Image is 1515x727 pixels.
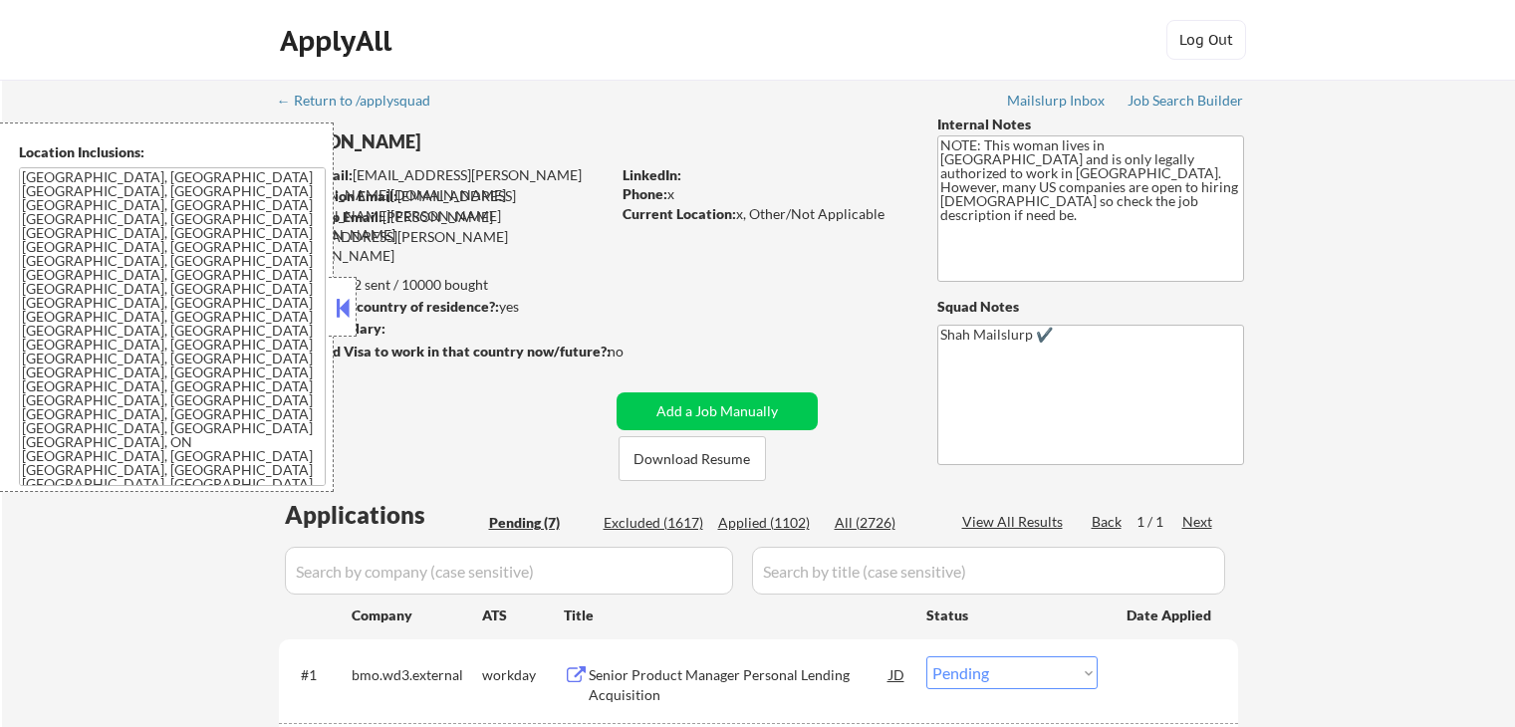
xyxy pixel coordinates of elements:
div: x [623,184,904,204]
div: View All Results [962,512,1069,532]
div: Title [564,606,907,625]
button: Add a Job Manually [617,392,818,430]
strong: Can work in country of residence?: [278,298,499,315]
div: ApplyAll [280,24,397,58]
div: workday [482,665,564,685]
a: Mailslurp Inbox [1007,93,1107,113]
div: ATS [482,606,564,625]
div: bmo.wd3.external [352,665,482,685]
strong: Current Location: [623,205,736,222]
div: Squad Notes [937,297,1244,317]
button: Log Out [1166,20,1246,60]
div: #1 [301,665,336,685]
div: 1102 sent / 10000 bought [278,275,610,295]
div: [PERSON_NAME] [279,129,688,154]
div: Back [1092,512,1124,532]
div: no [608,342,664,362]
strong: Will need Visa to work in that country now/future?: [279,343,611,360]
div: Job Search Builder [1128,94,1244,108]
div: Internal Notes [937,115,1244,134]
div: Excluded (1617) [604,513,703,533]
div: Pending (7) [489,513,589,533]
div: Location Inclusions: [19,142,326,162]
div: Status [926,597,1098,632]
div: Mailslurp Inbox [1007,94,1107,108]
a: Job Search Builder [1128,93,1244,113]
strong: Phone: [623,185,667,202]
div: Applications [285,503,482,527]
div: [EMAIL_ADDRESS][PERSON_NAME][PERSON_NAME][DOMAIN_NAME] [280,186,610,245]
div: x, Other/Not Applicable [623,204,904,224]
input: Search by title (case sensitive) [752,547,1225,595]
div: ← Return to /applysquad [277,94,449,108]
div: yes [278,297,604,317]
div: 1 / 1 [1136,512,1182,532]
button: Download Resume [619,436,766,481]
div: [PERSON_NAME][EMAIL_ADDRESS][PERSON_NAME][DOMAIN_NAME] [279,207,610,266]
div: Applied (1102) [718,513,818,533]
div: JD [887,656,907,692]
div: Senior Product Manager Personal Lending Acquisition [589,665,889,704]
div: Next [1182,512,1214,532]
a: ← Return to /applysquad [277,93,449,113]
input: Search by company (case sensitive) [285,547,733,595]
div: Date Applied [1127,606,1214,625]
strong: LinkedIn: [623,166,681,183]
div: [EMAIL_ADDRESS][PERSON_NAME][PERSON_NAME][DOMAIN_NAME] [280,165,610,204]
div: All (2726) [835,513,934,533]
div: Company [352,606,482,625]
